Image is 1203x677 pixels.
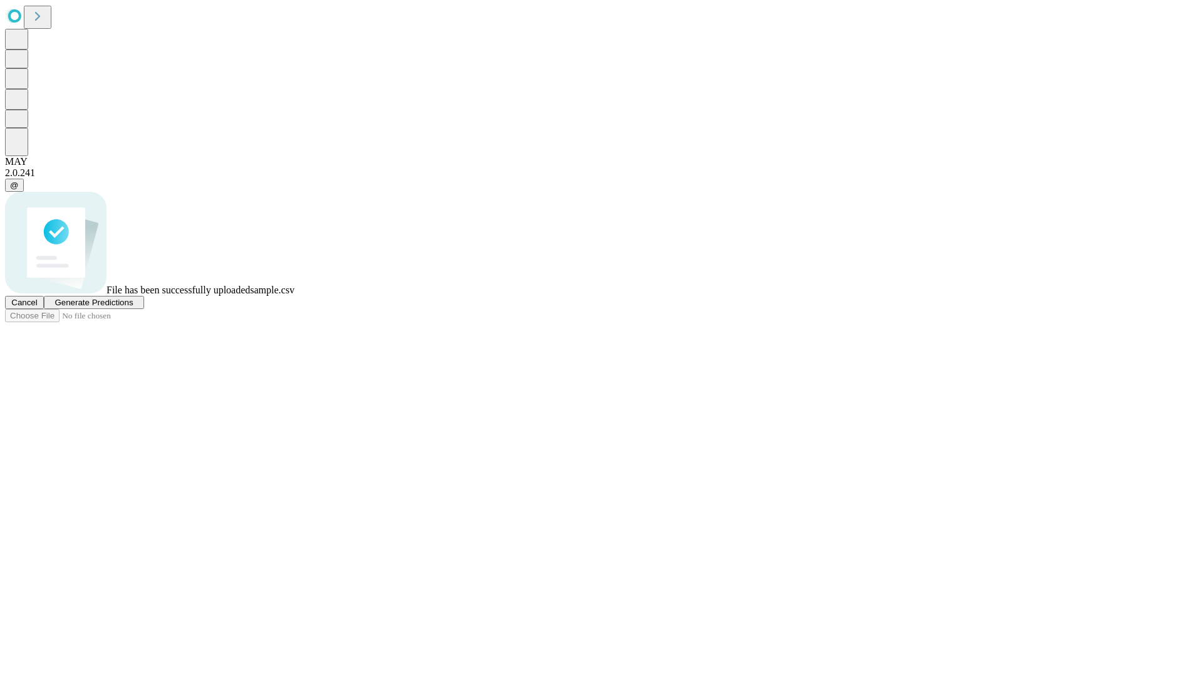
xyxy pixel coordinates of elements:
button: Cancel [5,296,44,309]
span: Cancel [11,298,38,307]
button: Generate Predictions [44,296,144,309]
div: MAY [5,156,1198,167]
span: Generate Predictions [55,298,133,307]
span: File has been successfully uploaded [107,285,250,295]
span: sample.csv [250,285,294,295]
div: 2.0.241 [5,167,1198,179]
span: @ [10,181,19,190]
button: @ [5,179,24,192]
